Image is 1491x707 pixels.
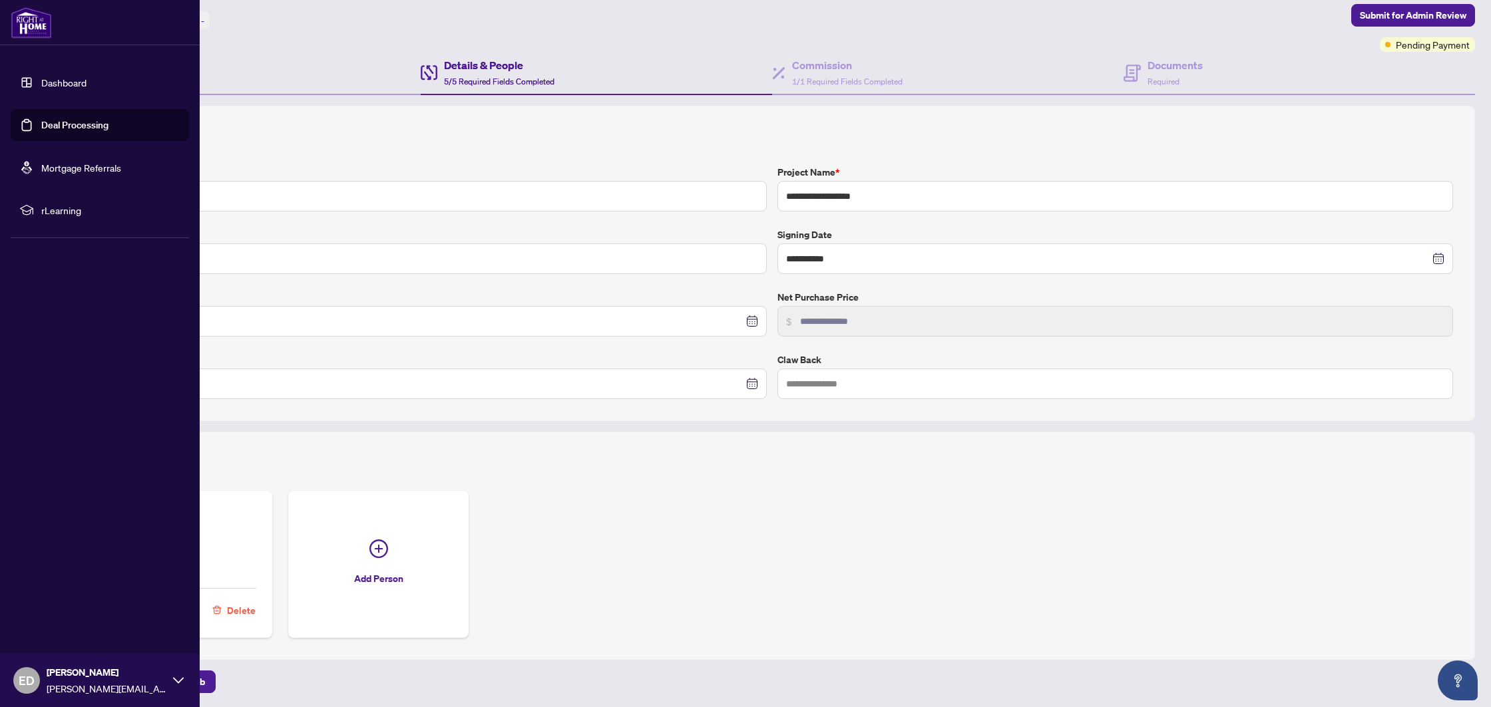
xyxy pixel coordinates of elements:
span: Pending Payment [1396,37,1470,52]
label: Claw Back [777,353,1453,367]
label: Signing Date [777,227,1453,242]
label: Sold Price [91,165,767,180]
label: Mutual Release Date [91,353,767,367]
button: Delete [212,599,256,622]
span: 5/5 Required Fields Completed [444,76,554,86]
span: plus-circle [369,539,388,558]
label: Net Purchase Price [777,290,1453,305]
h4: Details & People [444,57,554,73]
h4: Commission [792,57,903,73]
span: Add Person [354,568,403,589]
span: [PERSON_NAME][EMAIL_ADDRESS][DOMAIN_NAME] [47,681,166,696]
h2: Trade Details [91,128,1453,149]
label: Tentative Closing Date [91,290,767,305]
span: ED [19,671,35,690]
span: [PERSON_NAME] [47,665,166,680]
span: Delete [227,600,256,621]
a: Dashboard [41,76,87,88]
label: Project Name [777,165,1453,180]
span: $ [786,314,792,329]
label: Unit/Lot Number [91,227,767,242]
button: Add Person [288,491,469,637]
span: rLearning [41,203,180,217]
span: Submit for Admin Review [1360,5,1466,26]
span: 1/1 Required Fields Completed [792,76,903,86]
a: Mortgage Referrals [41,162,121,174]
img: logo [11,7,52,39]
span: - [201,15,204,27]
a: Deal Processing [41,119,108,131]
button: Open asap [1438,660,1478,700]
button: Submit for Admin Review [1351,4,1475,27]
span: Required [1148,76,1179,86]
h4: Documents [1148,57,1203,73]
